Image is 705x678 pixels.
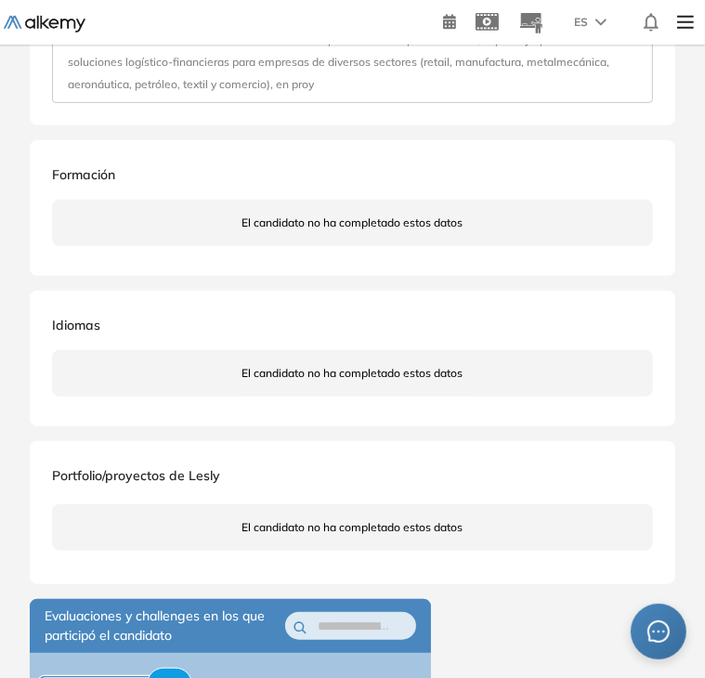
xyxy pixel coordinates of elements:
[52,166,115,183] span: Formación
[670,4,701,41] img: Menu
[45,606,285,645] span: Evaluaciones y challenges en los que participó el candidato
[242,519,463,536] span: El candidato no ha completado estos datos
[647,620,670,643] span: message
[574,14,588,31] span: ES
[595,19,607,26] img: arrow
[52,317,100,333] span: Idiomas
[242,365,463,382] span: El candidato no ha completado estos datos
[68,33,615,91] span: Consultora SAP MM-SD con más de 11 años de experiencia en implementación, soporte y optimización ...
[52,467,220,484] span: Portfolio/proyectos de Lesly
[242,215,463,231] span: El candidato no ha completado estos datos
[4,16,85,33] img: Logo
